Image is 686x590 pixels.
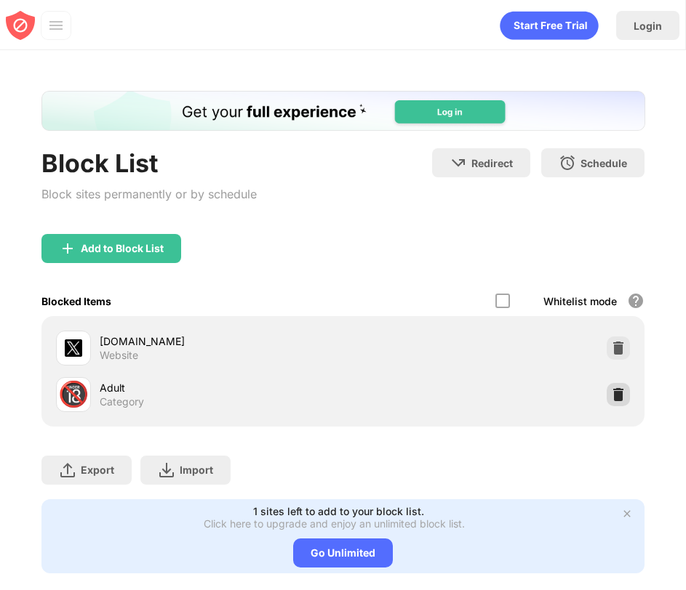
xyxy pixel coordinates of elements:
div: Import [180,464,213,476]
iframe: Banner [41,91,645,131]
img: blocksite-icon-red.svg [6,11,35,40]
img: x-button.svg [621,508,633,520]
div: Website [100,349,138,362]
div: Adult [100,380,343,395]
div: animation [500,11,599,40]
div: Redirect [471,157,513,169]
div: Export [81,464,114,476]
div: Block List [41,148,257,178]
div: Schedule [581,157,627,169]
div: 🔞 [58,379,89,409]
div: 1 sites left to add to your block list. [253,505,424,517]
div: Click here to upgrade and enjoy an unlimited block list. [204,517,465,530]
img: favicons [65,339,82,357]
div: Whitelist mode [543,295,617,307]
div: Category [100,395,144,408]
div: Add to Block List [81,243,164,254]
div: [DOMAIN_NAME] [100,334,343,349]
div: Login [634,20,662,32]
div: Blocked Items [41,295,111,307]
div: Block sites permanently or by schedule [41,184,257,205]
div: Go Unlimited [293,538,393,567]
